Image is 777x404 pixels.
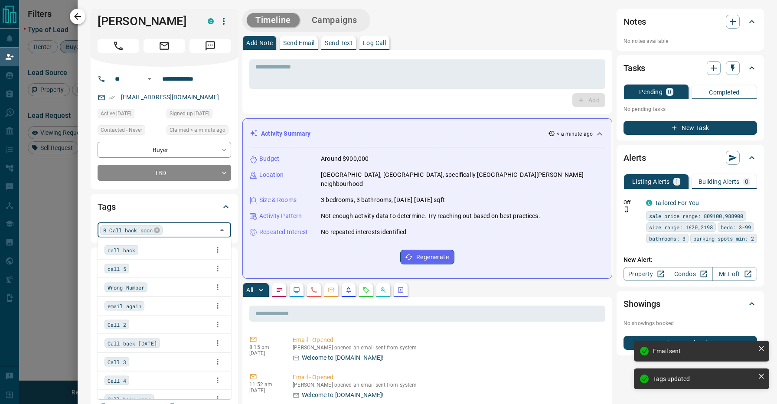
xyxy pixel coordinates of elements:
[624,121,757,135] button: New Task
[283,40,314,46] p: Send Email
[668,267,712,281] a: Condos
[101,126,142,134] span: Contacted - Never
[166,109,231,121] div: Fri Sep 12 2025
[293,336,602,345] p: Email - Opened
[302,391,384,400] p: Welcome to [DOMAIN_NAME]!
[293,345,602,351] p: [PERSON_NAME] opened an email sent from system
[321,195,445,205] p: 3 bedrooms, 3 bathrooms, [DATE]-[DATE] sqft
[328,287,335,293] svg: Emails
[624,37,757,45] p: No notes available
[624,206,630,212] svg: Push Notification Only
[108,320,126,329] span: Call 2
[709,89,740,95] p: Completed
[249,344,280,350] p: 8:15 pm
[699,179,740,185] p: Building Alerts
[108,283,144,292] span: Wrong Number
[624,255,757,264] p: New Alert:
[624,58,757,78] div: Tasks
[624,199,641,206] p: Off
[345,287,352,293] svg: Listing Alerts
[103,226,153,235] span: B Call back soon
[310,287,317,293] svg: Calls
[624,319,757,327] p: No showings booked
[98,39,139,53] span: Call
[649,234,686,243] span: bathrooms: 3
[259,154,279,163] p: Budget
[293,373,602,382] p: Email - Opened
[624,267,668,281] a: Property
[98,109,162,121] div: Fri Sep 12 2025
[121,94,219,101] a: [EMAIL_ADDRESS][DOMAIN_NAME]
[101,109,131,118] span: Active [DATE]
[624,293,757,314] div: Showings
[632,179,670,185] p: Listing Alerts
[108,358,126,366] span: Call 3
[400,250,454,264] button: Regenerate
[109,94,115,101] svg: Email Verified
[624,11,757,32] div: Notes
[649,223,713,231] span: size range: 1620,2198
[321,154,369,163] p: Around $900,000
[259,195,297,205] p: Size & Rooms
[321,170,605,189] p: [GEOGRAPHIC_DATA], [GEOGRAPHIC_DATA], specifically [GEOGRAPHIC_DATA][PERSON_NAME] neighbourhood
[100,225,163,235] div: B Call back soon
[293,287,300,293] svg: Lead Browsing Activity
[144,74,155,84] button: Open
[98,200,115,214] h2: Tags
[98,165,231,181] div: TBD
[321,212,540,221] p: Not enough activity data to determine. Try reaching out based on best practices.
[250,126,605,142] div: Activity Summary< a minute ago
[712,267,757,281] a: Mr.Loft
[668,89,671,95] p: 0
[108,264,126,273] span: call 5
[380,287,387,293] svg: Opportunities
[624,61,645,75] h2: Tasks
[653,375,754,382] div: Tags updated
[624,103,757,116] p: No pending tasks
[624,336,757,350] button: New Showing
[397,287,404,293] svg: Agent Actions
[624,15,646,29] h2: Notes
[189,39,231,53] span: Message
[170,109,209,118] span: Signed up [DATE]
[363,40,386,46] p: Log Call
[108,246,135,254] span: call back
[745,179,748,185] p: 0
[721,223,751,231] span: beds: 3-99
[649,212,743,220] span: sale price range: 809100,988900
[693,234,754,243] span: parking spots min: 2
[276,287,283,293] svg: Notes
[166,125,231,137] div: Sat Sep 13 2025
[646,200,652,206] div: condos.ca
[249,350,280,356] p: [DATE]
[557,130,593,138] p: < a minute ago
[624,151,646,165] h2: Alerts
[303,13,366,27] button: Campaigns
[259,170,284,179] p: Location
[108,395,151,404] span: Call back soon
[259,212,302,221] p: Activity Pattern
[108,302,141,310] span: email again
[98,142,231,158] div: Buyer
[249,381,280,388] p: 11:52 am
[98,14,195,28] h1: [PERSON_NAME]
[675,179,679,185] p: 1
[624,297,660,311] h2: Showings
[624,147,757,168] div: Alerts
[293,382,602,388] p: [PERSON_NAME] opened an email sent from system
[249,388,280,394] p: [DATE]
[653,348,754,355] div: Email sent
[246,40,273,46] p: Add Note
[108,376,126,385] span: Call 4
[208,18,214,24] div: condos.ca
[98,196,231,217] div: Tags
[247,13,300,27] button: Timeline
[246,287,253,293] p: All
[325,40,353,46] p: Send Text
[144,39,185,53] span: Email
[216,224,228,236] button: Close
[639,89,663,95] p: Pending
[108,339,157,348] span: Call back [DATE]
[655,199,699,206] a: Tailored For You
[259,228,308,237] p: Repeated Interest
